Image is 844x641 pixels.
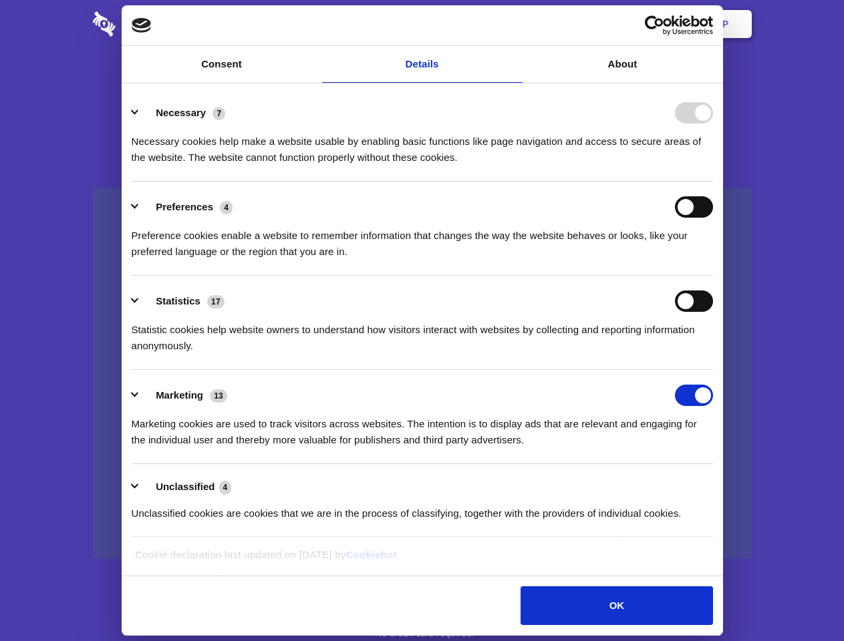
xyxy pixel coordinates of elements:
div: Necessary cookies help make a website usable by enabling basic functions like page navigation and... [132,124,713,166]
a: Login [606,3,664,45]
a: About [523,46,723,83]
iframe: Drift Widget Chat Controller [777,574,828,625]
h4: Auto-redaction of sensitive data, encrypted data sharing and self-destructing private chats. Shar... [93,122,752,166]
div: Unclassified cookies are cookies that we are in the process of classifying, together with the pro... [132,495,713,521]
h1: Eliminate Slack Data Loss. [93,60,752,108]
a: Usercentrics Cookiebot - opens in a new window [596,15,713,35]
a: Pricing [392,3,450,45]
a: Consent [122,46,322,83]
div: Statistic cookies help website owners to understand how visitors interact with websites by collec... [132,312,713,354]
span: 4 [219,481,232,494]
label: Marketing [156,389,203,401]
img: logo [132,18,152,33]
span: 17 [207,295,225,308]
label: Preferences [156,201,213,212]
div: Marketing cookies are used to track visitors across websites. The intention is to display ads tha... [132,406,713,448]
button: OK [521,586,712,625]
span: 4 [220,201,233,214]
button: Marketing (13) [132,385,236,406]
span: 13 [210,389,227,403]
a: Contact [542,3,603,45]
button: Necessary (7) [132,102,234,124]
a: Cookiebot [346,549,397,560]
button: Preferences (4) [132,196,241,218]
a: Wistia video thumbnail [93,188,752,559]
a: Details [322,46,523,83]
img: logo-wordmark-white-trans-d4663122ce5f474addd5e946df7df03e33cb6a1c49d2221995e7729f52c070b2.svg [93,11,207,37]
button: Statistics (17) [132,290,233,312]
label: Statistics [156,295,200,306]
label: Necessary [156,107,206,118]
div: Cookie declaration last updated on [DATE] by [125,547,719,573]
button: Unclassified (4) [132,479,240,495]
div: Preference cookies enable a website to remember information that changes the way the website beha... [132,218,713,260]
span: 7 [213,107,225,120]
